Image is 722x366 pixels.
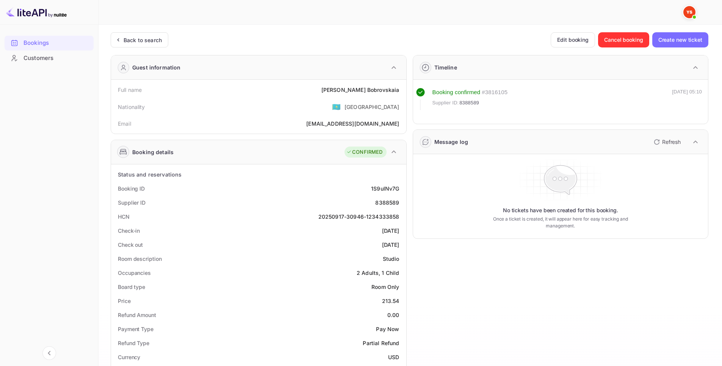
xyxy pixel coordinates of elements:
[672,88,702,110] div: [DATE] 05:10
[357,269,399,277] div: 2 Adults, 1 Child
[363,339,399,347] div: Partial Refund
[432,88,481,97] div: Booking confirmed
[6,6,67,18] img: LiteAPI logo
[683,6,695,18] img: Yandex Support
[118,213,130,221] div: HCN
[482,88,507,97] div: # 3816105
[23,54,90,63] div: Customers
[5,51,94,65] a: Customers
[132,148,174,156] div: Booking details
[649,136,684,148] button: Refresh
[118,255,161,263] div: Room description
[388,353,399,361] div: USD
[434,138,468,146] div: Message log
[383,255,399,263] div: Studio
[382,227,399,235] div: [DATE]
[598,32,649,47] button: Cancel booking
[118,86,142,94] div: Full name
[662,138,681,146] p: Refresh
[118,199,146,207] div: Supplier ID
[346,148,382,156] div: CONFIRMED
[42,346,56,360] button: Collapse navigation
[118,283,145,291] div: Board type
[371,185,399,192] div: 1S9uINv7G
[371,283,399,291] div: Room Only
[382,297,399,305] div: 213.54
[376,325,399,333] div: Pay Now
[118,170,182,178] div: Status and reservations
[118,227,140,235] div: Check-in
[306,120,399,128] div: [EMAIL_ADDRESS][DOMAIN_NAME]
[118,120,131,128] div: Email
[5,51,94,66] div: Customers
[459,99,479,107] span: 8388589
[118,241,143,249] div: Check out
[375,199,399,207] div: 8388589
[118,353,140,361] div: Currency
[332,100,341,114] span: United States
[434,63,457,71] div: Timeline
[118,325,153,333] div: Payment Type
[118,269,151,277] div: Occupancies
[23,39,90,47] div: Bookings
[503,207,618,214] p: No tickets have been created for this booking.
[5,36,94,50] a: Bookings
[132,63,181,71] div: Guest information
[118,103,145,111] div: Nationality
[387,311,399,319] div: 0.00
[551,32,595,47] button: Edit booking
[345,103,399,111] div: [GEOGRAPHIC_DATA]
[382,241,399,249] div: [DATE]
[432,99,459,107] span: Supplier ID:
[321,86,399,94] div: [PERSON_NAME] Bobrovskaia
[318,213,399,221] div: 20250917-30946-1234333858
[118,311,156,319] div: Refund Amount
[652,32,708,47] button: Create new ticket
[118,339,149,347] div: Refund Type
[118,297,131,305] div: Price
[118,185,145,192] div: Booking ID
[124,36,162,44] div: Back to search
[481,216,640,229] p: Once a ticket is created, it will appear here for easy tracking and management.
